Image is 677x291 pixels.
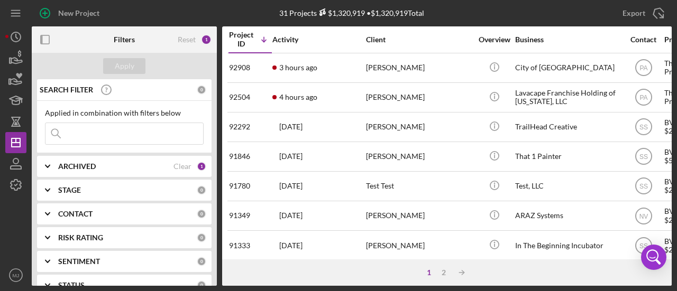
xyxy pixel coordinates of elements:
[366,231,472,259] div: [PERSON_NAME]
[40,86,93,94] b: SEARCH FILTER
[58,257,100,266] b: SENTIMENT
[114,35,135,44] b: Filters
[515,172,621,200] div: Test, LLC
[279,93,317,101] time: 2025-10-13 19:09
[229,231,271,259] div: 91333
[58,162,96,171] b: ARCHIVED
[229,31,253,48] div: Project ID
[515,202,621,230] div: ARAZ Systems
[279,152,303,161] time: 2025-09-23 17:44
[197,257,206,266] div: 0
[515,113,621,141] div: TrailHead Creative
[279,63,317,72] time: 2025-10-13 20:08
[229,202,271,230] div: 91349
[366,54,472,82] div: [PERSON_NAME]
[279,211,303,220] time: 2025-09-11 19:28
[639,183,647,190] text: SS
[197,85,206,95] div: 0
[639,242,647,249] text: SS
[474,35,514,44] div: Overview
[197,233,206,242] div: 0
[197,280,206,290] div: 0
[366,113,472,141] div: [PERSON_NAME]
[229,143,271,171] div: 91846
[279,182,303,190] time: 2025-09-22 13:45
[366,172,472,200] div: Test Test
[58,281,85,289] b: STATUS
[366,35,472,44] div: Client
[229,83,271,111] div: 92504
[58,210,93,218] b: CONTACT
[515,143,621,171] div: That 1 Painter
[366,202,472,230] div: [PERSON_NAME]
[272,35,365,44] div: Activity
[197,185,206,195] div: 0
[279,241,303,250] time: 2025-09-22 14:24
[639,124,647,131] text: SS
[58,233,103,242] b: RISK RATING
[229,113,271,141] div: 92292
[515,231,621,259] div: In The Beginning Incubator
[515,35,621,44] div: Business
[515,54,621,82] div: City of [GEOGRAPHIC_DATA]
[58,186,81,194] b: STAGE
[279,8,424,17] div: 31 Projects • $1,320,919 Total
[623,3,645,24] div: Export
[229,54,271,82] div: 92908
[639,153,647,161] text: SS
[279,123,303,131] time: 2025-10-02 11:47
[5,265,26,286] button: MJ
[641,245,666,270] div: Open Intercom Messenger
[197,162,206,171] div: 1
[13,273,20,278] text: MJ
[612,3,672,24] button: Export
[366,83,472,111] div: [PERSON_NAME]
[173,162,191,171] div: Clear
[197,209,206,219] div: 0
[639,94,647,101] text: PA
[45,109,204,117] div: Applied in combination with filters below
[32,3,110,24] button: New Project
[422,268,436,277] div: 1
[515,83,621,111] div: Lavacape Franchise Holding of [US_STATE], LLC
[115,58,134,74] div: Apply
[624,35,663,44] div: Contact
[229,172,271,200] div: 91780
[58,3,99,24] div: New Project
[317,8,365,17] div: $1,320,919
[103,58,145,74] button: Apply
[178,35,196,44] div: Reset
[639,64,647,72] text: PA
[639,212,648,220] text: NV
[366,143,472,171] div: [PERSON_NAME]
[436,268,451,277] div: 2
[201,34,212,45] div: 1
